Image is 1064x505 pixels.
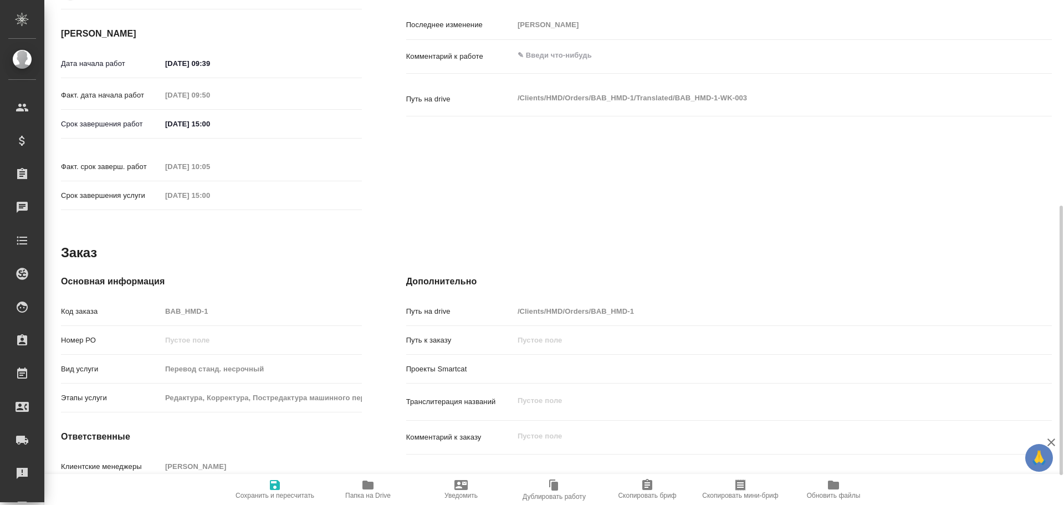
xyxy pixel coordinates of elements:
[61,190,161,201] p: Срок завершения услуги
[161,116,258,132] input: ✎ Введи что-нибудь
[406,335,514,346] p: Путь к заказу
[444,492,478,499] span: Уведомить
[508,474,601,505] button: Дублировать работу
[61,335,161,346] p: Номер РО
[787,474,880,505] button: Обновить файлы
[1030,446,1048,470] span: 🙏
[161,55,258,72] input: ✎ Введи что-нибудь
[807,492,861,499] span: Обновить файлы
[161,159,258,175] input: Пустое поле
[702,492,778,499] span: Скопировать мини-бриф
[514,332,998,348] input: Пустое поле
[406,51,514,62] p: Комментарий к работе
[228,474,321,505] button: Сохранить и пересчитать
[406,432,514,443] p: Комментарий к заказу
[161,332,362,348] input: Пустое поле
[61,58,161,69] p: Дата начала работ
[406,275,1052,288] h4: Дополнительно
[406,94,514,105] p: Путь на drive
[61,161,161,172] p: Факт. срок заверш. работ
[61,364,161,375] p: Вид услуги
[61,119,161,130] p: Срок завершения работ
[514,17,998,33] input: Пустое поле
[514,303,998,319] input: Пустое поле
[161,187,258,203] input: Пустое поле
[61,430,362,443] h4: Ответственные
[61,392,161,404] p: Этапы услуги
[61,461,161,472] p: Клиентские менеджеры
[321,474,415,505] button: Папка на Drive
[161,303,362,319] input: Пустое поле
[61,244,97,262] h2: Заказ
[161,87,258,103] input: Пустое поле
[161,361,362,377] input: Пустое поле
[61,90,161,101] p: Факт. дата начала работ
[406,396,514,407] p: Транслитерация названий
[601,474,694,505] button: Скопировать бриф
[161,390,362,406] input: Пустое поле
[236,492,314,499] span: Сохранить и пересчитать
[161,458,362,475] input: Пустое поле
[406,306,514,317] p: Путь на drive
[406,364,514,375] p: Проекты Smartcat
[694,474,787,505] button: Скопировать мини-бриф
[61,27,362,40] h4: [PERSON_NAME]
[345,492,391,499] span: Папка на Drive
[523,493,586,501] span: Дублировать работу
[406,19,514,30] p: Последнее изменение
[514,89,998,108] textarea: /Clients/HMD/Orders/BAB_HMD-1/Translated/BAB_HMD-1-WK-003
[618,492,676,499] span: Скопировать бриф
[61,275,362,288] h4: Основная информация
[415,474,508,505] button: Уведомить
[1025,444,1053,472] button: 🙏
[61,306,161,317] p: Код заказа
